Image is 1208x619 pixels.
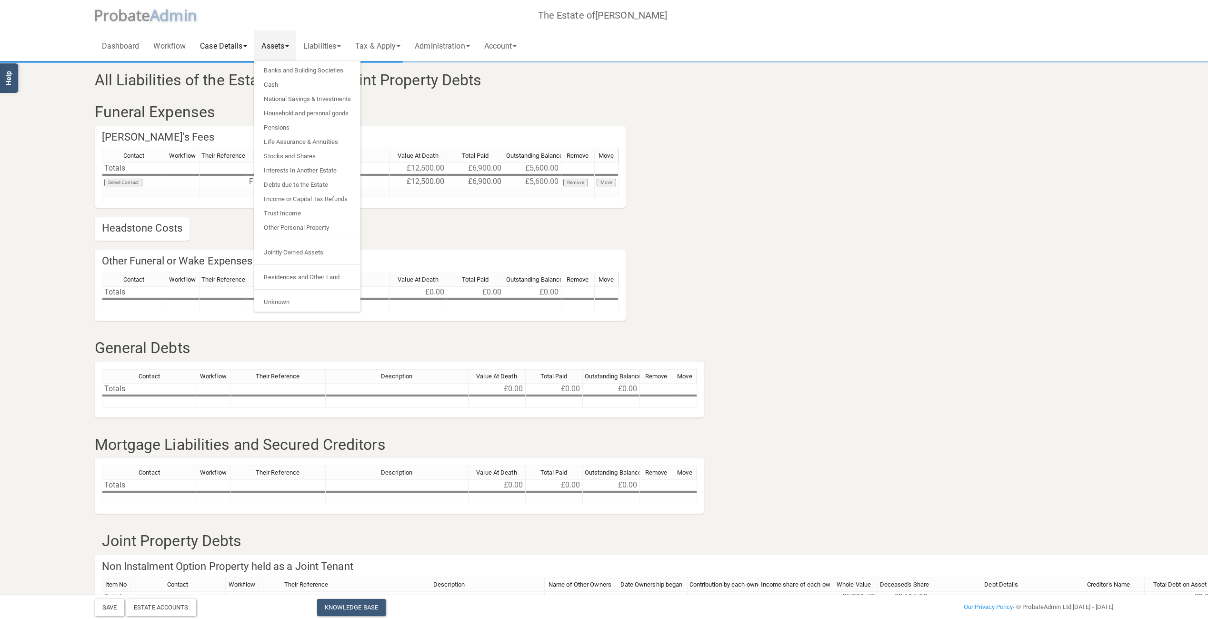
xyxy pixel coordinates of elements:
button: Save [95,599,124,616]
span: Debt Details [984,581,1018,588]
span: Date Ownership began [620,581,683,588]
a: Account [477,30,524,61]
a: Cash [254,78,360,92]
span: Outstanding Balance [585,373,642,380]
span: Value At Death [398,276,438,283]
span: Their Reference [256,469,300,476]
span: Move [677,373,692,380]
td: £6,900.00 [447,162,504,174]
span: Whole Value [837,581,871,588]
span: Workflow [229,581,255,588]
a: Assets [254,30,296,61]
span: Description [381,373,412,380]
h3: Funeral Expenses [88,104,777,121]
a: Interests in Another Estate [254,163,360,178]
td: £6,900.00 [447,176,504,187]
h3: Joint Property Debts [95,533,944,549]
span: Total Paid [462,152,489,159]
a: Dashboard [95,30,147,61]
td: £5,600.00 [504,162,561,174]
h4: [PERSON_NAME]'s Fees [95,126,626,148]
span: Total Paid [540,469,568,476]
span: Item No [105,581,127,588]
a: Banks and Building Societies [254,63,360,78]
span: Value At Death [476,373,517,380]
td: £0.00 [390,286,447,298]
td: £0.00 [583,383,640,395]
a: Life Assurance & Annuities [254,135,360,149]
td: £0.00 [469,479,526,491]
span: Contact [167,581,189,588]
h3: Mortgage Liabilities and Secured Creditors [88,436,948,453]
a: Household and personal goods [254,106,360,121]
td: Totals [102,162,166,174]
a: Workflow [146,30,193,61]
span: Contact [139,469,160,476]
span: Workflow [200,469,227,476]
h3: All Liabilities of the Estate including Joint Property Debts [88,72,948,89]
span: Total Paid [540,373,568,380]
span: Outstanding Balance [506,276,563,283]
span: Workflow [169,276,196,283]
span: Outstanding Balance [585,469,642,476]
a: Our Privacy Policy [964,603,1013,610]
span: Remove [645,469,668,476]
span: Description [433,581,465,588]
td: Totals [102,479,197,491]
span: Remove [567,276,589,283]
a: Stocks and Shares [254,149,360,163]
span: Outstanding Balance [506,152,563,159]
button: Move [597,179,616,186]
td: £0.00 [526,383,583,395]
h3: General Debts [88,340,948,356]
span: Move [599,276,613,283]
span: Value At Death [476,469,517,476]
td: £5,600.00 [504,176,561,187]
span: Contribution by each owner [689,581,764,588]
span: A [150,5,197,25]
a: Other Personal Property [254,221,360,235]
span: Name of Other Owners [549,581,611,588]
span: Deceased's Share [880,581,929,588]
span: Remove [567,152,589,159]
a: Income or Capital Tax Refunds [254,192,360,206]
a: Knowledge Base [317,599,386,616]
div: Estate Accounts [126,599,196,616]
td: £12,500.00 [390,176,447,187]
span: Income share of each owner [761,581,839,588]
span: Value At Death [398,152,438,159]
td: £0.00 [447,286,504,298]
span: Workflow [200,373,227,380]
a: Unknown [254,295,360,309]
h4: Headstone Costs [95,217,190,240]
span: Total Paid [462,276,489,283]
span: robate [103,5,150,25]
span: Their Reference [201,152,246,159]
td: £12,500.00 [390,162,447,174]
a: Debts due to the Estate [254,178,360,192]
a: Administration [408,30,477,61]
button: Remove [563,179,589,186]
span: Move [599,152,613,159]
a: Tax & Apply [348,30,408,61]
td: Totals [102,286,166,298]
span: Remove [645,373,668,380]
span: Their Reference [201,276,246,283]
span: Their Reference [256,373,300,380]
span: Workflow [169,152,196,159]
span: Contact [139,373,160,380]
td: Totals [102,383,197,395]
span: Contact [123,152,145,159]
td: £0.00 [526,479,583,491]
a: Jointly Owned Assets [254,245,360,260]
span: dmin [160,5,197,25]
span: Description [381,469,412,476]
span: P [94,5,150,25]
td: £0.00 [504,286,561,298]
td: Funeral costs [247,176,390,187]
a: National Savings & Investments [254,92,360,106]
a: Case Details [193,30,254,61]
span: Creditor's Name [1087,581,1130,588]
a: Trust Income [254,206,360,221]
h4: Other Funeral or Wake Expenses [95,250,626,273]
